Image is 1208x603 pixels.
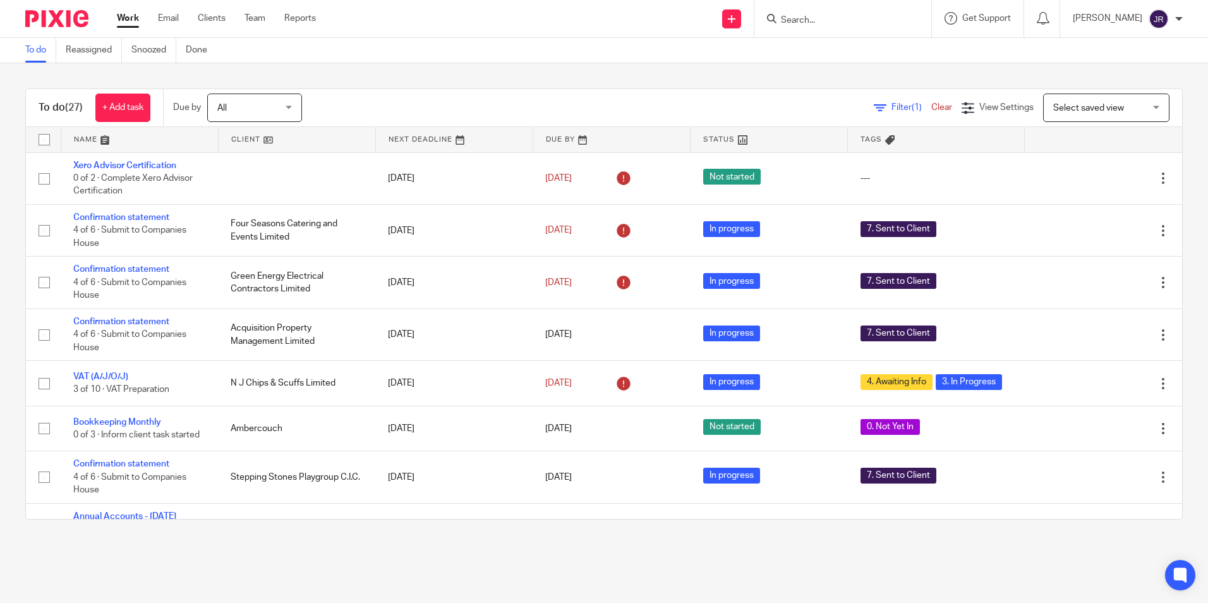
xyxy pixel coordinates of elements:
[25,10,88,27] img: Pixie
[284,12,316,25] a: Reports
[375,361,533,406] td: [DATE]
[703,169,761,185] span: Not started
[375,451,533,503] td: [DATE]
[218,451,375,503] td: Stepping Stones Playgroup C.I.C.
[545,379,572,387] span: [DATE]
[703,221,760,237] span: In progress
[891,103,931,112] span: Filter
[73,418,161,427] a: Bookkeeping Monthly
[375,257,533,308] td: [DATE]
[703,273,760,289] span: In progress
[861,136,882,143] span: Tags
[545,473,572,482] span: [DATE]
[73,430,200,439] span: 0 of 3 · Inform client task started
[73,512,176,521] a: Annual Accounts - [DATE]
[73,386,169,394] span: 3 of 10 · VAT Preparation
[375,204,533,256] td: [DATE]
[245,12,265,25] a: Team
[218,406,375,451] td: Ambercouch
[73,226,186,248] span: 4 of 6 · Submit to Companies House
[39,101,83,114] h1: To do
[73,174,193,196] span: 0 of 2 · Complete Xero Advisor Certification
[198,12,226,25] a: Clients
[375,152,533,204] td: [DATE]
[218,503,375,555] td: Active4 Sport International Ltd
[73,460,169,468] a: Confirmation statement
[936,374,1002,390] span: 3. In Progress
[861,172,1012,185] div: ---
[173,101,201,114] p: Due by
[545,424,572,433] span: [DATE]
[861,221,936,237] span: 7. Sent to Client
[73,278,186,300] span: 4 of 6 · Submit to Companies House
[1149,9,1169,29] img: svg%3E
[73,317,169,326] a: Confirmation statement
[979,103,1034,112] span: View Settings
[73,330,186,352] span: 4 of 6 · Submit to Companies House
[73,213,169,222] a: Confirmation statement
[780,15,893,27] input: Search
[962,14,1011,23] span: Get Support
[861,273,936,289] span: 7. Sent to Client
[73,161,176,170] a: Xero Advisor Certification
[375,503,533,555] td: [DATE]
[218,257,375,308] td: Green Energy Electrical Contractors Limited
[703,468,760,484] span: In progress
[65,102,83,113] span: (27)
[25,38,56,63] a: To do
[703,374,760,390] span: In progress
[703,419,761,435] span: Not started
[218,204,375,256] td: Four Seasons Catering and Events Limited
[912,103,922,112] span: (1)
[73,265,169,274] a: Confirmation statement
[545,278,572,287] span: [DATE]
[66,38,122,63] a: Reassigned
[158,12,179,25] a: Email
[186,38,217,63] a: Done
[73,372,128,381] a: VAT (A/J/O/J)
[218,361,375,406] td: N J Chips & Scuffs Limited
[545,331,572,339] span: [DATE]
[375,308,533,360] td: [DATE]
[861,374,933,390] span: 4. Awaiting Info
[73,473,186,495] span: 4 of 6 · Submit to Companies House
[1073,12,1142,25] p: [PERSON_NAME]
[375,406,533,451] td: [DATE]
[131,38,176,63] a: Snoozed
[545,174,572,183] span: [DATE]
[1053,104,1124,113] span: Select saved view
[861,326,936,341] span: 7. Sent to Client
[931,103,952,112] a: Clear
[95,94,150,122] a: + Add task
[861,419,920,435] span: 0. Not Yet In
[217,104,227,113] span: All
[861,468,936,484] span: 7. Sent to Client
[703,326,760,341] span: In progress
[545,226,572,235] span: [DATE]
[117,12,139,25] a: Work
[218,308,375,360] td: Acquisition Property Management Limited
